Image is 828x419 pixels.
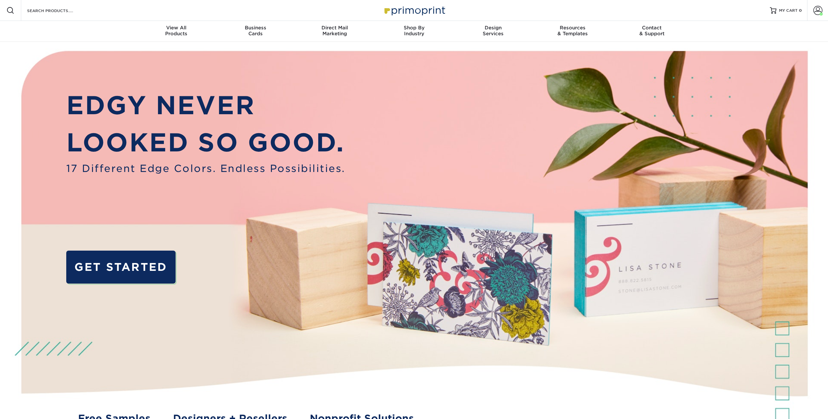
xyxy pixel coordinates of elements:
[216,25,295,31] span: Business
[216,25,295,37] div: Cards
[374,25,454,31] span: Shop By
[66,87,345,124] p: EDGY NEVER
[137,25,216,37] div: Products
[454,25,533,31] span: Design
[216,21,295,42] a: BusinessCards
[137,21,216,42] a: View AllProducts
[374,21,454,42] a: Shop ByIndustry
[533,25,612,31] span: Resources
[66,161,345,176] span: 17 Different Edge Colors. Endless Possibilities.
[454,25,533,37] div: Services
[374,25,454,37] div: Industry
[779,8,798,13] span: MY CART
[612,25,692,31] span: Contact
[66,251,176,283] a: GET STARTED
[295,25,374,31] span: Direct Mail
[612,25,692,37] div: & Support
[454,21,533,42] a: DesignServices
[799,8,802,13] span: 0
[295,21,374,42] a: Direct MailMarketing
[26,7,90,14] input: SEARCH PRODUCTS.....
[137,25,216,31] span: View All
[295,25,374,37] div: Marketing
[533,25,612,37] div: & Templates
[66,124,345,161] p: LOOKED SO GOOD.
[382,3,447,17] img: Primoprint
[533,21,612,42] a: Resources& Templates
[612,21,692,42] a: Contact& Support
